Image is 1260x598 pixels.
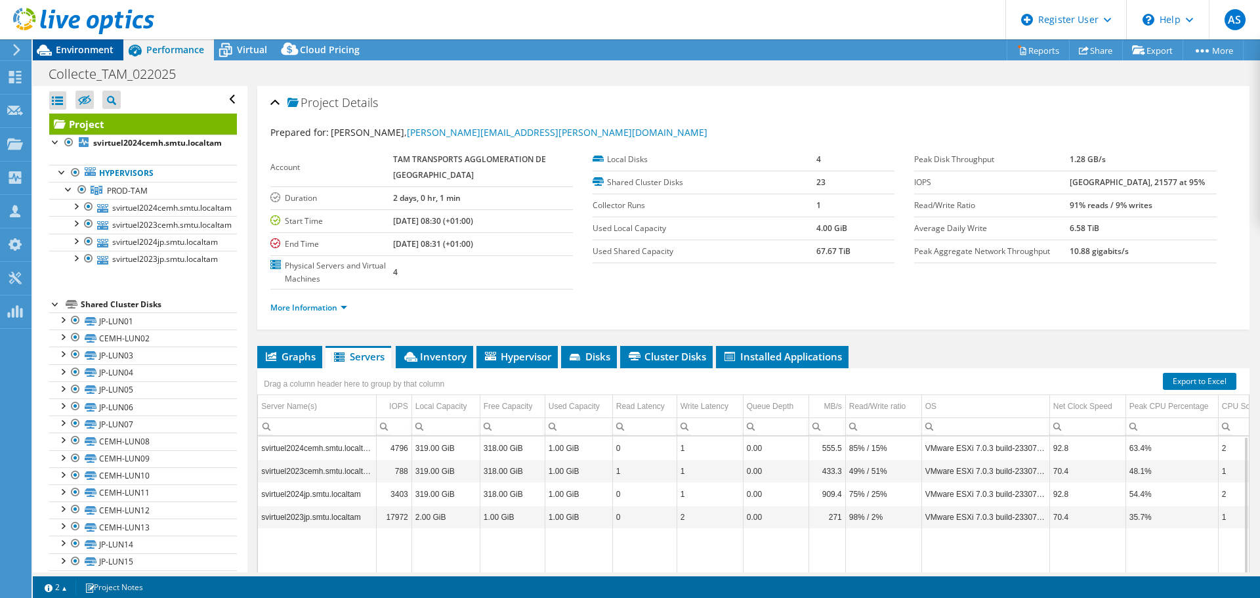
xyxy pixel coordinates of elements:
[261,398,317,414] div: Server Name(s)
[49,381,237,398] a: JP-LUN05
[480,482,545,505] td: Column Free Capacity, Value 318.00 GiB
[331,126,707,139] span: [PERSON_NAME],
[376,437,411,459] td: Column IOPS, Value 4796
[612,482,677,505] td: Column Read Latency, Value 0
[49,502,237,519] a: CEMH-LUN12
[270,192,392,205] label: Duration
[677,459,743,482] td: Column Write Latency, Value 1
[146,43,204,56] span: Performance
[1125,505,1218,528] td: Column Peak CPU Percentage, Value 35.7%
[845,417,921,435] td: Column Read/Write ratio, Filter cell
[300,43,360,56] span: Cloud Pricing
[1049,417,1125,435] td: Column Net Clock Speed, Filter cell
[1049,395,1125,418] td: Net Clock Speed Column
[921,417,1049,435] td: Column OS, Filter cell
[49,553,237,570] a: JP-LUN15
[1070,154,1106,165] b: 1.28 GB/s
[483,350,551,363] span: Hypervisor
[816,177,826,188] b: 23
[914,199,1069,212] label: Read/Write Ratio
[258,417,376,435] td: Column Server Name(s), Filter cell
[723,350,842,363] span: Installed Applications
[376,505,411,528] td: Column IOPS, Value 17972
[808,505,845,528] td: Column MB/s, Value 271
[743,482,808,505] td: Column Queue Depth, Value 0.00
[411,417,480,435] td: Column Local Capacity, Filter cell
[415,398,467,414] div: Local Capacity
[261,375,448,393] div: Drag a column header here to group by that column
[376,395,411,418] td: IOPS Column
[237,43,267,56] span: Virtual
[389,398,408,414] div: IOPS
[616,398,665,414] div: Read Latency
[1070,246,1129,257] b: 10.88 gigabits/s
[270,126,329,139] label: Prepared for:
[49,416,237,433] a: JP-LUN07
[914,222,1069,235] label: Average Daily Write
[258,505,376,528] td: Column Server Name(s), Value svirtuel2023jp.smtu.localtam
[411,482,480,505] td: Column Local Capacity, Value 319.00 GiB
[743,437,808,459] td: Column Queue Depth, Value 0.00
[270,161,392,174] label: Account
[845,395,921,418] td: Read/Write ratio Column
[914,176,1069,189] label: IOPS
[816,200,821,211] b: 1
[480,459,545,482] td: Column Free Capacity, Value 318.00 GiB
[49,165,237,182] a: Hypervisors
[1125,417,1218,435] td: Column Peak CPU Percentage, Filter cell
[49,519,237,536] a: CEMH-LUN13
[258,459,376,482] td: Column Server Name(s), Value svirtuel2023cemh.smtu.localtam
[480,395,545,418] td: Free Capacity Column
[393,154,546,181] b: TAM TRANSPORTS AGGLOMERATION DE [GEOGRAPHIC_DATA]
[816,246,850,257] b: 67.67 TiB
[849,398,906,414] div: Read/Write ratio
[921,459,1049,482] td: Column OS, Value VMware ESXi 7.0.3 build-23307199
[808,437,845,459] td: Column MB/s, Value 555.5
[49,484,237,502] a: CEMH-LUN11
[407,126,707,139] a: [PERSON_NAME][EMAIL_ADDRESS][PERSON_NAME][DOMAIN_NAME]
[743,505,808,528] td: Column Queue Depth, Value 0.00
[81,297,237,312] div: Shared Cluster Disks
[1070,177,1205,188] b: [GEOGRAPHIC_DATA], 21577 at 95%
[677,395,743,418] td: Write Latency Column
[49,467,237,484] a: CEMH-LUN10
[925,398,936,414] div: OS
[1053,398,1112,414] div: Net Clock Speed
[264,350,316,363] span: Graphs
[743,459,808,482] td: Column Queue Depth, Value 0.00
[545,505,612,528] td: Column Used Capacity, Value 1.00 GiB
[393,238,473,249] b: [DATE] 08:31 (+01:00)
[75,579,152,595] a: Project Notes
[627,350,706,363] span: Cluster Disks
[808,459,845,482] td: Column MB/s, Value 433.3
[1125,482,1218,505] td: Column Peak CPU Percentage, Value 54.4%
[49,570,237,587] a: CEMH-LUN16
[568,350,610,363] span: Disks
[270,302,347,313] a: More Information
[49,234,237,251] a: svirtuel2024jp.smtu.localtam
[49,182,237,199] a: PROD-TAM
[342,95,378,110] span: Details
[484,398,533,414] div: Free Capacity
[743,417,808,435] td: Column Queue Depth, Filter cell
[816,154,821,165] b: 4
[1163,373,1236,390] a: Export to Excel
[921,437,1049,459] td: Column OS, Value VMware ESXi 7.0.3 build-23307199
[1070,223,1099,234] b: 6.58 TiB
[1125,437,1218,459] td: Column Peak CPU Percentage, Value 63.4%
[49,433,237,450] a: CEMH-LUN08
[376,482,411,505] td: Column IOPS, Value 3403
[411,395,480,418] td: Local Capacity Column
[258,437,376,459] td: Column Server Name(s), Value svirtuel2024cemh.smtu.localtam
[743,395,808,418] td: Queue Depth Column
[393,267,398,278] b: 4
[43,67,196,81] h1: Collecte_TAM_022025
[593,176,816,189] label: Shared Cluster Disks
[612,505,677,528] td: Column Read Latency, Value 0
[593,199,816,212] label: Collector Runs
[1129,398,1209,414] div: Peak CPU Percentage
[1183,40,1244,60] a: More
[49,199,237,216] a: svirtuel2024cemh.smtu.localtam
[549,398,600,414] div: Used Capacity
[808,395,845,418] td: MB/s Column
